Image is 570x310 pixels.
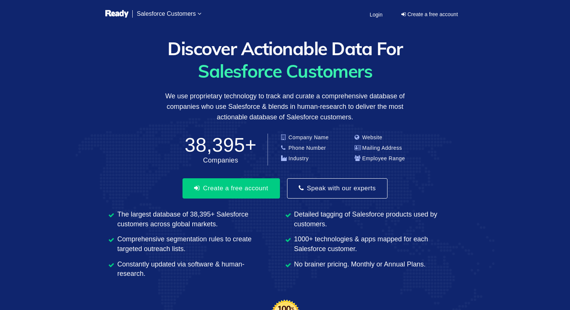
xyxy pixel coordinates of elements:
[132,4,206,24] a: Salesforce Customers
[203,157,238,164] span: Companies
[137,11,196,17] span: Salesforce Customers
[108,235,285,254] li: Comprehensive segmentation rules to create targeted outreach lists.
[370,12,382,18] span: Login
[355,134,428,144] li: Website
[285,260,462,274] li: No brainer pricing. Monthly or Annual Plans.
[365,5,387,24] a: Login
[281,155,355,165] li: Industry
[281,144,355,155] li: Phone Number
[70,84,501,122] p: We use proprietary technology to track and curate a comprehensive database of companies who use S...
[105,9,129,19] img: logo
[108,260,285,279] li: Constantly updated via software & human-research.
[70,37,501,82] h1: Discover Actionable Data For
[285,235,462,254] li: 1000+ technologies & apps mapped for each Salesforce customer.
[185,134,257,156] span: 38,395+
[396,8,463,20] a: Create a free account
[70,60,501,82] span: Salesforce Customers
[281,134,355,144] li: Company Name
[355,155,428,165] li: Employee Range
[183,178,280,199] button: Create a free account
[287,178,387,199] button: Speak with our experts
[285,210,462,229] li: Detailed tagging of Salesforce products used by customers.
[355,144,428,155] li: Mailing Address
[108,210,285,229] li: The largest database of 38,395+ Salesforce customers across global markets.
